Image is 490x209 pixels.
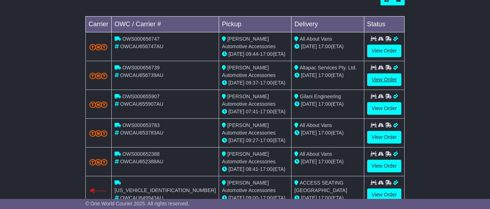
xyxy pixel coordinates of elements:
[318,195,331,201] span: 17:00
[122,65,160,71] span: OWS000656739
[228,51,244,57] span: [DATE]
[115,187,216,193] span: [US_VEHICLE_IDENTIFICATION_NUMBER]
[122,94,160,99] span: OWS000655907
[228,137,244,143] span: [DATE]
[89,188,107,194] img: Couriers_Please.png
[294,100,361,108] div: (ETA)
[318,44,331,49] span: 17:00
[318,101,331,107] span: 17:00
[367,102,402,115] a: View Order
[367,45,402,57] a: View Order
[222,50,288,58] div: - (ETA)
[294,129,361,137] div: (ETA)
[222,79,288,87] div: - (ETA)
[294,194,361,202] div: (ETA)
[301,44,317,49] span: [DATE]
[294,158,361,165] div: (ETA)
[222,36,276,49] span: [PERSON_NAME] Automotive Accessories
[228,109,244,114] span: [DATE]
[299,122,332,128] span: All About Vans
[222,108,288,115] div: - (ETA)
[89,44,107,50] img: TNT_Domestic.png
[222,194,288,202] div: - (ETA)
[246,109,258,114] span: 07:41
[367,73,402,86] a: View Order
[299,151,332,157] span: All About Vans
[291,17,364,32] td: Delivery
[89,73,107,79] img: TNT_Domestic.png
[89,159,107,165] img: TNT_Domestic.png
[294,180,347,193] span: ACCESS SEATING [GEOGRAPHIC_DATA]
[260,137,273,143] span: 17:00
[122,122,160,128] span: OWS000653783
[367,131,402,144] a: View Order
[89,130,107,137] img: TNT_Domestic.png
[294,72,361,79] div: (ETA)
[228,195,244,201] span: [DATE]
[318,159,331,164] span: 17:00
[222,122,276,136] span: [PERSON_NAME] Automotive Accessories
[294,43,361,50] div: (ETA)
[246,51,258,57] span: 09:44
[301,195,317,201] span: [DATE]
[222,151,276,164] span: [PERSON_NAME] Automotive Accessories
[120,44,164,49] span: OWCAU656747AU
[246,166,258,172] span: 08:41
[299,65,356,71] span: Altapac Services Pty. Ltd.
[367,160,402,172] a: View Order
[85,17,111,32] td: Carrier
[222,165,288,173] div: - (ETA)
[301,101,317,107] span: [DATE]
[120,130,164,136] span: OWCAU653783AU
[364,17,405,32] td: Status
[367,188,402,201] a: View Order
[260,166,273,172] span: 17:00
[246,195,258,201] span: 09:00
[222,180,276,193] span: [PERSON_NAME] Automotive Accessories
[260,109,273,114] span: 17:00
[228,80,244,86] span: [DATE]
[299,36,332,42] span: All About Vans
[89,101,107,108] img: TNT_Domestic.png
[318,72,331,78] span: 17:00
[111,17,219,32] td: OWC / Carrier #
[301,72,317,78] span: [DATE]
[122,36,160,42] span: OWS000656747
[120,72,164,78] span: OWCAU656739AU
[246,80,258,86] span: 09:37
[122,151,160,157] span: OWS000652388
[260,195,273,201] span: 17:00
[301,159,317,164] span: [DATE]
[120,195,164,201] span: OWCAU649943AU
[318,130,331,136] span: 17:00
[246,137,258,143] span: 09:27
[222,65,276,78] span: [PERSON_NAME] Automotive Accessories
[222,94,276,107] span: [PERSON_NAME] Automotive Accessories
[260,51,273,57] span: 17:00
[222,137,288,144] div: - (ETA)
[300,94,341,99] span: Gilani Engineering
[219,17,291,32] td: Pickup
[120,159,164,164] span: OWCAU652388AU
[301,130,317,136] span: [DATE]
[85,201,190,206] span: © One World Courier 2025. All rights reserved.
[260,80,273,86] span: 17:00
[228,166,244,172] span: [DATE]
[120,101,164,107] span: OWCAU655907AU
